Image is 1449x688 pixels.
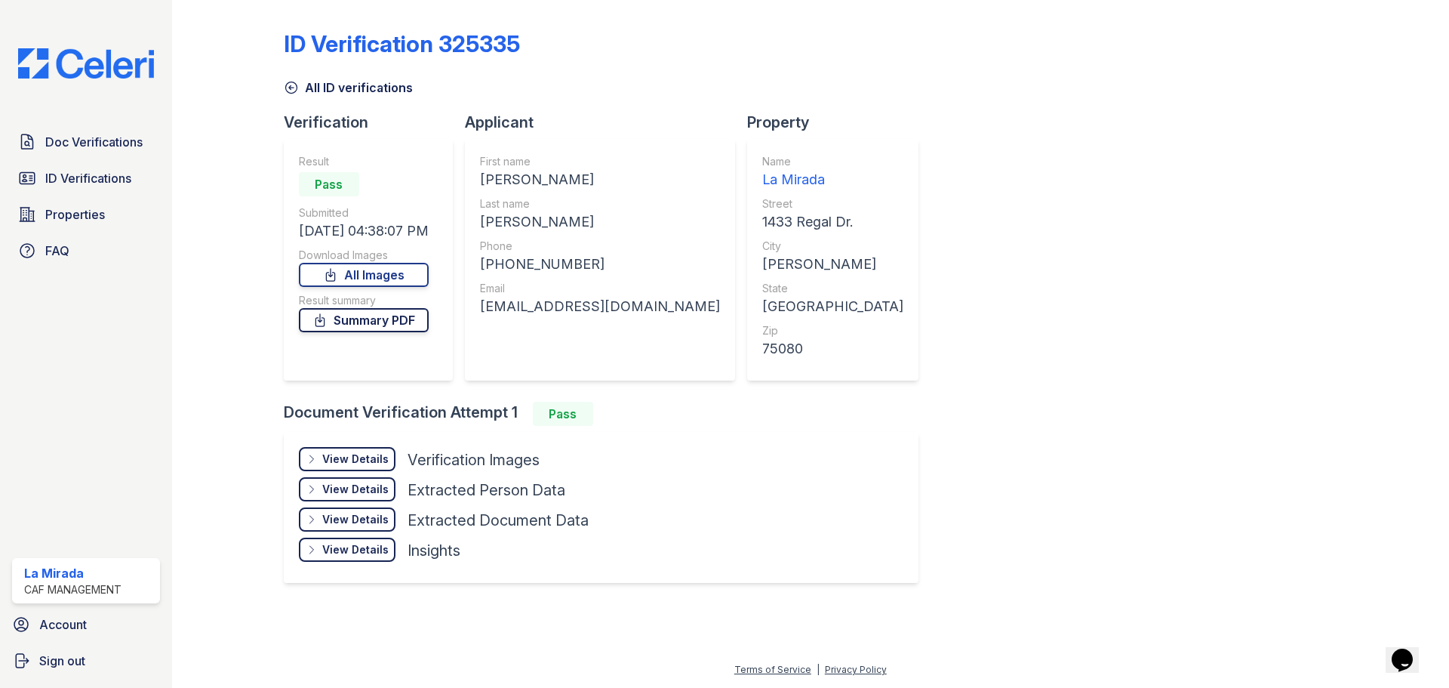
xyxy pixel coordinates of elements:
[322,542,389,557] div: View Details
[480,239,720,254] div: Phone
[6,646,166,676] a: Sign out
[299,221,429,242] div: [DATE] 04:38:07 PM
[480,281,720,296] div: Email
[284,402,931,426] div: Document Verification Attempt 1
[12,236,160,266] a: FAQ
[480,211,720,233] div: [PERSON_NAME]
[762,169,903,190] div: La Mirada
[6,609,166,640] a: Account
[762,281,903,296] div: State
[45,169,131,187] span: ID Verifications
[465,112,747,133] div: Applicant
[480,154,720,169] div: First name
[747,112,931,133] div: Property
[45,205,105,224] span: Properties
[762,211,903,233] div: 1433 Regal Dr.
[12,127,160,157] a: Doc Verifications
[24,564,122,582] div: La Mirada
[6,48,166,79] img: CE_Logo_Blue-a8612792a0a2168367f1c8372b55b34899dd931a85d93a1a3d3e32e68fde9ad4.png
[322,452,389,467] div: View Details
[1386,628,1434,673] iframe: chat widget
[45,242,69,260] span: FAQ
[480,254,720,275] div: [PHONE_NUMBER]
[45,133,143,151] span: Doc Verifications
[762,154,903,169] div: Name
[480,169,720,190] div: [PERSON_NAME]
[322,482,389,497] div: View Details
[480,296,720,317] div: [EMAIL_ADDRESS][DOMAIN_NAME]
[762,239,903,254] div: City
[762,296,903,317] div: [GEOGRAPHIC_DATA]
[39,652,85,670] span: Sign out
[284,30,520,57] div: ID Verification 325335
[825,664,887,675] a: Privacy Policy
[408,510,589,531] div: Extracted Document Data
[299,248,429,263] div: Download Images
[762,338,903,359] div: 75080
[408,480,565,501] div: Extracted Person Data
[762,196,903,211] div: Street
[322,512,389,527] div: View Details
[284,79,413,97] a: All ID verifications
[12,199,160,230] a: Properties
[299,205,429,221] div: Submitted
[480,196,720,211] div: Last name
[284,112,465,133] div: Verification
[408,540,460,561] div: Insights
[12,163,160,193] a: ID Verifications
[762,323,903,338] div: Zip
[299,308,429,332] a: Summary PDF
[817,664,820,675] div: |
[24,582,122,597] div: CAF Management
[299,263,429,287] a: All Images
[299,293,429,308] div: Result summary
[762,254,903,275] div: [PERSON_NAME]
[533,402,593,426] div: Pass
[39,615,87,634] span: Account
[299,154,429,169] div: Result
[734,664,811,675] a: Terms of Service
[762,154,903,190] a: Name La Mirada
[299,172,359,196] div: Pass
[408,449,540,470] div: Verification Images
